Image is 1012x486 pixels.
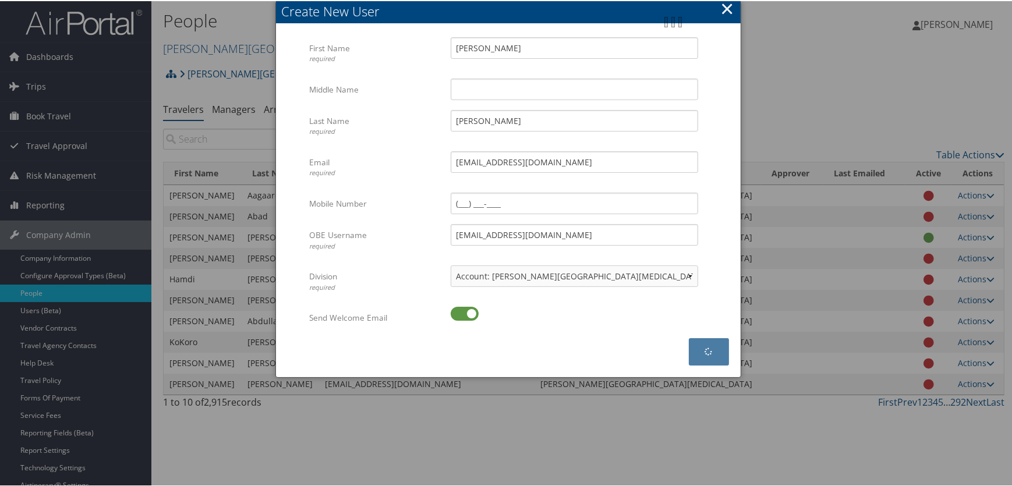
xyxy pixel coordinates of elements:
[309,126,441,136] div: required
[309,53,441,63] div: required
[309,191,441,214] label: Mobile Number
[309,150,441,182] label: Email
[309,167,441,177] div: required
[309,109,441,141] label: Last Name
[309,36,441,68] label: First Name
[309,282,441,292] div: required
[309,240,441,250] div: required
[309,223,441,255] label: OBE Username
[309,77,441,100] label: Middle Name
[309,306,441,328] label: Send Welcome Email
[309,264,441,296] label: Division
[451,191,698,213] input: (___) ___-____
[282,1,741,19] div: Create New User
